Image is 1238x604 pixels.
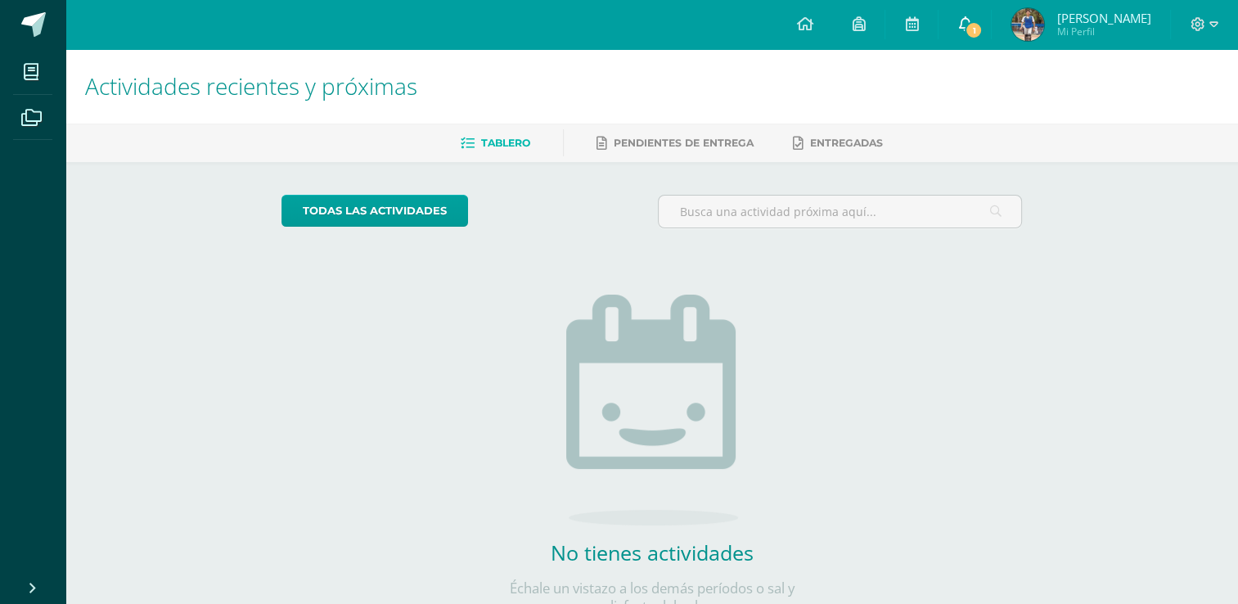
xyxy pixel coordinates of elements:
a: todas las Actividades [281,195,468,227]
a: Entregadas [793,130,883,156]
a: Tablero [461,130,530,156]
img: 2e9950fe0cc311d223b1bf7ea665d33a.png [1011,8,1044,41]
span: Actividades recientes y próximas [85,70,417,101]
img: no_activities.png [566,295,738,525]
span: Mi Perfil [1056,25,1150,38]
span: Tablero [481,137,530,149]
span: 1 [965,21,983,39]
span: Pendientes de entrega [614,137,754,149]
span: Entregadas [810,137,883,149]
h2: No tienes actividades [488,539,816,566]
a: Pendientes de entrega [596,130,754,156]
span: [PERSON_NAME] [1056,10,1150,26]
input: Busca una actividad próxima aquí... [659,196,1021,228]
